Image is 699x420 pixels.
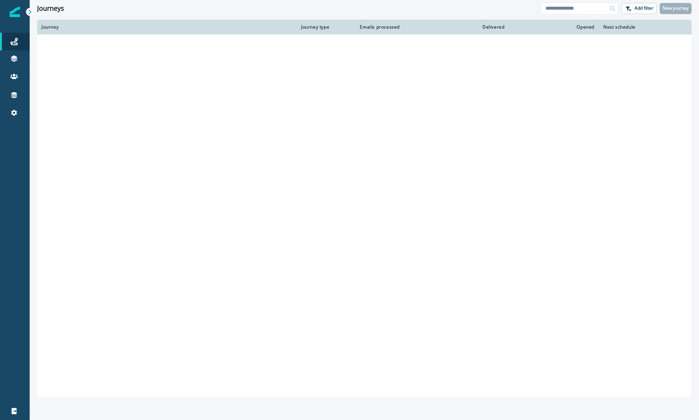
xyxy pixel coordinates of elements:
[513,24,594,30] div: Opened
[634,6,653,11] p: Add filter
[660,3,692,14] button: New journey
[603,24,669,30] div: Next schedule
[42,24,292,30] div: Journey
[357,24,400,30] div: Emails processed
[10,7,20,17] img: Inflection
[409,24,504,30] div: Delivered
[37,4,64,13] h1: Journeys
[663,6,689,11] p: New journey
[301,24,348,30] div: Journey type
[621,3,657,14] button: Add filter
